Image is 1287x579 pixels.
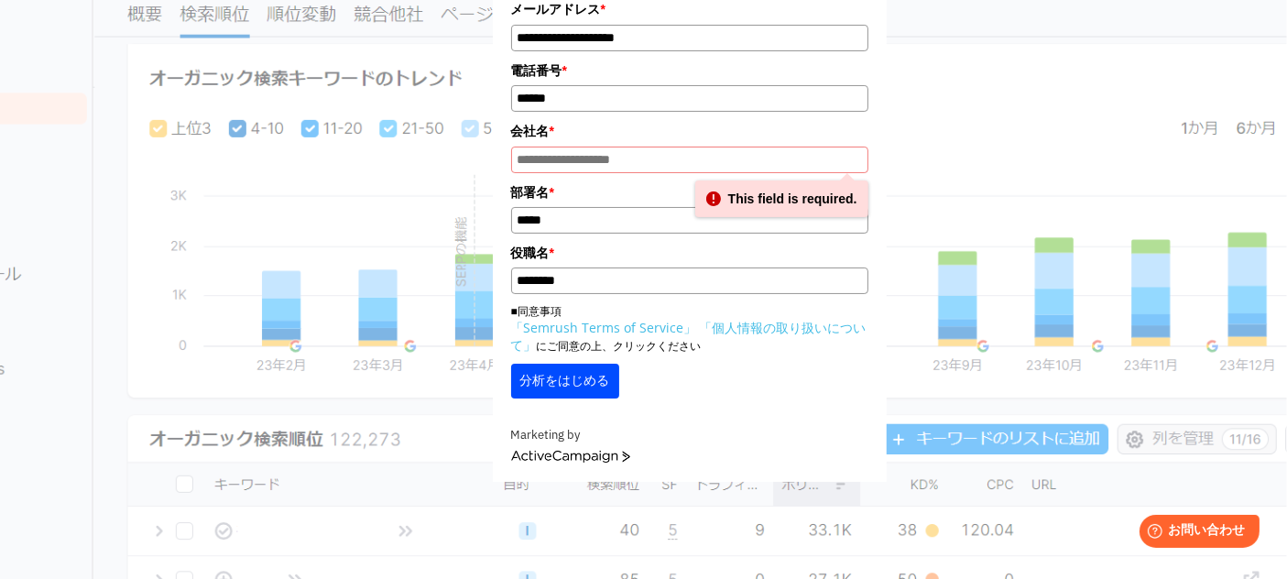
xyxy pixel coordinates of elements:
iframe: Help widget launcher [1124,508,1267,559]
div: This field is required. [695,180,868,217]
p: ■同意事項 にご同意の上、クリックください [511,303,868,355]
label: 会社名 [511,121,868,141]
a: 「Semrush Terms of Service」 [511,319,697,336]
div: Marketing by [511,426,868,445]
button: 分析をはじめる [511,364,619,399]
label: 役職名 [511,243,868,263]
label: 電話番号 [511,60,868,81]
a: 「個人情報の取り扱いについて」 [511,319,867,354]
label: 部署名 [511,182,868,202]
